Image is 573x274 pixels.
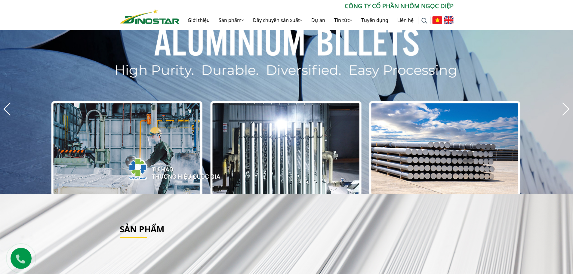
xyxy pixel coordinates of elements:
a: Tuyển dụng [357,11,393,30]
a: Sản phẩm [214,11,248,30]
a: Nhôm Dinostar [120,8,179,23]
img: thqg [111,147,221,188]
a: Dây chuyền sản xuất [248,11,307,30]
img: Tiếng Việt [432,16,442,24]
a: Liên hệ [393,11,418,30]
a: Sản phẩm [120,223,164,235]
a: Tin tức [330,11,357,30]
p: CÔNG TY CỔ PHẦN NHÔM NGỌC DIỆP [179,2,454,11]
a: Dự án [307,11,330,30]
img: search [421,18,427,24]
img: English [444,16,454,24]
img: Nhôm Dinostar [120,9,179,24]
a: Giới thiệu [183,11,214,30]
